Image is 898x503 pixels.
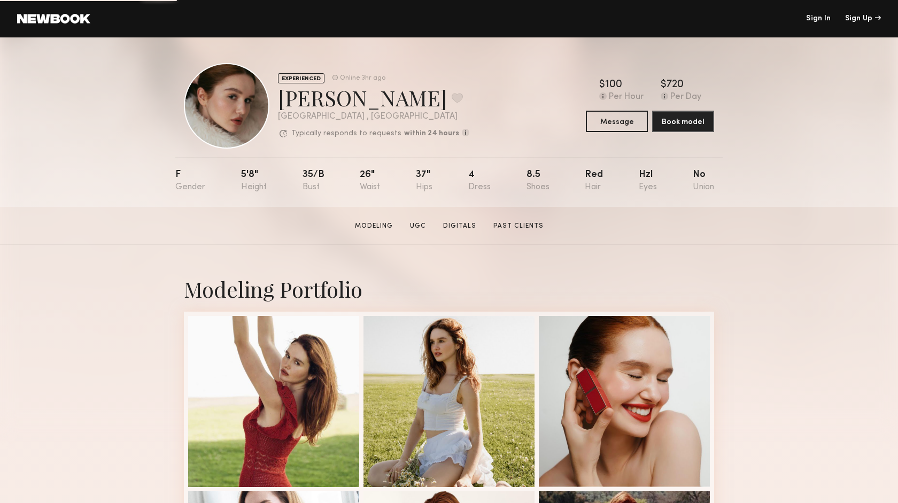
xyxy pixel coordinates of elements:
[652,111,714,132] button: Book model
[661,80,667,90] div: $
[468,170,491,192] div: 4
[439,221,481,231] a: Digitals
[489,221,548,231] a: Past Clients
[693,170,714,192] div: No
[670,92,701,102] div: Per Day
[241,170,267,192] div: 5'8"
[291,130,401,137] p: Typically responds to requests
[639,170,657,192] div: Hzl
[175,170,205,192] div: F
[845,15,881,22] div: Sign Up
[278,112,469,121] div: [GEOGRAPHIC_DATA] , [GEOGRAPHIC_DATA]
[303,170,324,192] div: 35/b
[599,80,605,90] div: $
[416,170,432,192] div: 37"
[806,15,831,22] a: Sign In
[351,221,397,231] a: Modeling
[184,275,714,303] div: Modeling Portfolio
[667,80,684,90] div: 720
[360,170,380,192] div: 26"
[404,130,459,137] b: within 24 hours
[278,83,469,112] div: [PERSON_NAME]
[585,170,603,192] div: Red
[527,170,549,192] div: 8.5
[340,75,385,82] div: Online 3hr ago
[406,221,430,231] a: UGC
[605,80,622,90] div: 100
[586,111,648,132] button: Message
[278,73,324,83] div: EXPERIENCED
[609,92,644,102] div: Per Hour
